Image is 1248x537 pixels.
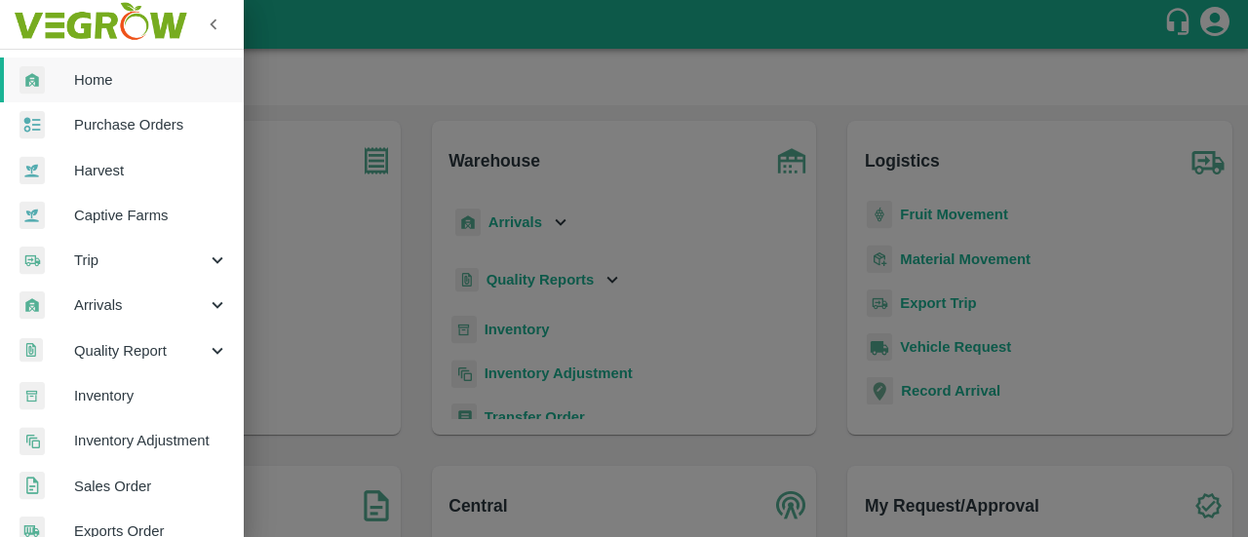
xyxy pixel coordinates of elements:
[19,201,45,230] img: harvest
[74,205,228,226] span: Captive Farms
[74,430,228,451] span: Inventory Adjustment
[74,160,228,181] span: Harvest
[74,249,207,271] span: Trip
[19,247,45,275] img: delivery
[19,111,45,139] img: reciept
[74,385,228,406] span: Inventory
[19,291,45,320] img: whArrival
[19,66,45,95] img: whArrival
[74,114,228,135] span: Purchase Orders
[19,338,43,363] img: qualityReport
[19,382,45,410] img: whInventory
[74,69,228,91] span: Home
[74,294,207,316] span: Arrivals
[74,476,228,497] span: Sales Order
[19,427,45,455] img: inventory
[19,156,45,185] img: harvest
[19,472,45,500] img: sales
[74,340,207,362] span: Quality Report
